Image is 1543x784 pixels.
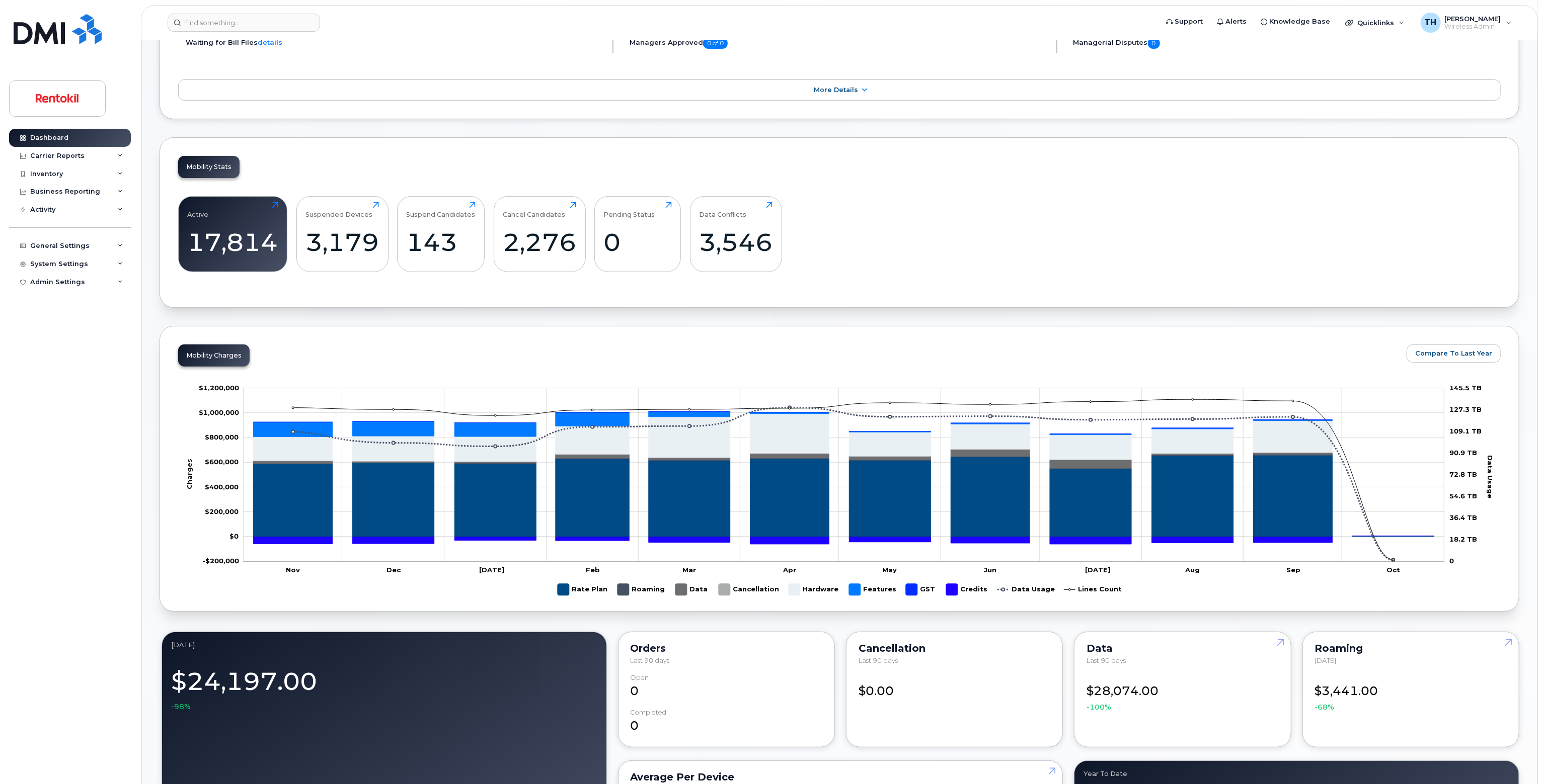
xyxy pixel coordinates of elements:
tspan: $600,000 [205,458,239,466]
div: $0.00 [859,674,1050,700]
span: Last 90 days [1087,656,1126,664]
a: Suspended Devices3,179 [305,202,379,266]
span: Support [1175,17,1203,27]
span: [DATE] [1315,656,1337,664]
tspan: $1,200,000 [199,383,239,391]
div: Average per Device [631,773,1051,781]
tspan: 90.9 TB [1449,449,1477,457]
g: $0 [205,433,239,441]
tspan: 72.8 TB [1449,470,1477,478]
div: Cancellation [859,644,1050,652]
span: Compare To Last Year [1415,349,1492,358]
g: Credits [253,536,1434,544]
tspan: $200,000 [205,507,239,515]
div: $24,197.00 [171,661,597,712]
g: Lines Count [1064,580,1122,599]
g: Rate Plan [558,580,607,599]
a: Knowledge Base [1254,12,1337,32]
li: Waiting for Bill Files [186,38,604,47]
a: Active17,814 [188,202,278,266]
div: Tyler Hallacher [1414,13,1519,33]
a: Alerts [1210,12,1254,32]
span: Alerts [1225,17,1247,27]
div: Suspend Candidates [407,202,476,218]
span: Quicklinks [1357,19,1394,27]
span: Wireless Admin [1445,23,1501,31]
tspan: May [882,566,897,574]
h5: Managers Approved [630,38,1048,49]
div: 2,276 [503,227,576,257]
tspan: Nov [286,566,300,574]
input: Find something... [168,14,320,32]
span: Knowledge Base [1269,17,1330,27]
tspan: $400,000 [205,483,239,491]
a: Pending Status0 [604,202,672,266]
tspan: -$200,000 [202,557,239,565]
span: More Details [814,86,858,94]
tspan: 36.4 TB [1449,513,1477,521]
g: $0 [229,532,239,540]
div: 0 [631,709,822,735]
g: $0 [205,483,239,491]
div: Orders [631,644,822,652]
span: TH [1425,17,1437,29]
div: Active [188,202,209,218]
tspan: Sep [1286,566,1300,574]
span: Last 90 days [631,656,670,664]
a: Cancel Candidates2,276 [503,202,576,266]
span: 0 [1148,38,1160,49]
g: Features [849,580,896,599]
g: Credits [946,580,987,599]
div: 17,814 [188,227,278,257]
tspan: [DATE] [1085,566,1110,574]
span: Last 90 days [859,656,898,664]
div: 0 [604,227,672,257]
h5: Managerial Disputes [1073,38,1501,49]
g: $0 [202,557,239,565]
button: Compare To Last Year [1407,344,1501,363]
div: Data [1087,644,1278,652]
g: $0 [205,458,239,466]
tspan: $1,000,000 [199,408,239,416]
a: Support [1159,12,1210,32]
tspan: 0 [1449,557,1454,565]
tspan: Apr [783,566,796,574]
tspan: Charges [185,459,193,489]
div: completed [631,709,667,716]
tspan: Oct [1386,566,1400,574]
tspan: Mar [682,566,696,574]
g: $0 [199,383,239,391]
a: details [258,38,282,46]
tspan: 18.2 TB [1449,535,1477,543]
div: Roaming [1315,644,1507,652]
div: 143 [407,227,476,257]
g: Legend [558,580,1122,599]
a: Data Conflicts3,546 [699,202,773,266]
div: Open [631,674,649,681]
tspan: 145.5 TB [1449,383,1482,391]
div: Pending Status [604,202,655,218]
tspan: 127.3 TB [1449,405,1482,413]
tspan: 109.1 TB [1449,427,1482,435]
g: Chart [185,383,1494,599]
div: Suspended Devices [305,202,372,218]
g: Cancellation [719,580,779,599]
g: Data Usage [997,580,1055,599]
span: -98% [171,702,191,712]
g: Rate Plan [253,455,1434,537]
g: Roaming [618,580,665,599]
tspan: Dec [387,566,401,574]
span: [PERSON_NAME] [1445,15,1501,23]
tspan: Aug [1185,566,1200,574]
g: $0 [199,408,239,416]
div: Quicklinks [1338,13,1412,33]
a: Suspend Candidates143 [407,202,476,266]
iframe: Messenger Launcher [1499,740,1535,776]
div: 0 [631,674,822,700]
g: Data [675,580,709,599]
div: 3,179 [305,227,379,257]
div: $28,074.00 [1087,674,1278,713]
div: $3,441.00 [1315,674,1507,713]
tspan: 54.6 TB [1449,492,1477,500]
tspan: Feb [586,566,600,574]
